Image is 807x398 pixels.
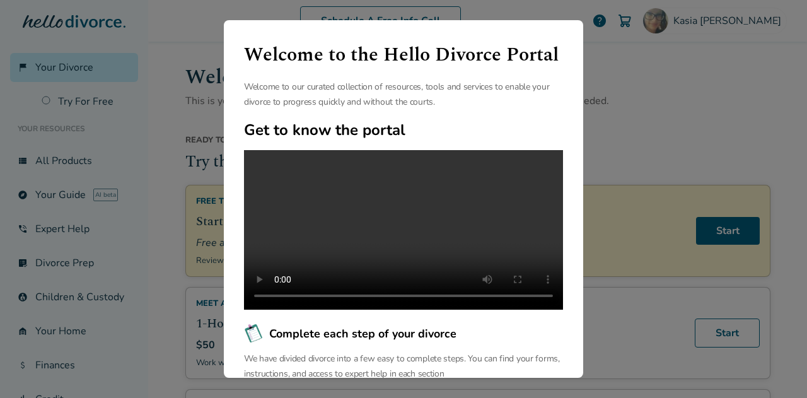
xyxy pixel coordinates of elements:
[244,79,563,110] p: Welcome to our curated collection of resources, tools and services to enable your divorce to prog...
[244,120,563,140] h2: Get to know the portal
[269,325,456,342] span: Complete each step of your divorce
[744,337,807,398] iframe: Chat Widget
[244,324,264,344] img: Complete each step of your divorce
[244,40,563,69] h1: Welcome to the Hello Divorce Portal
[244,351,563,382] p: We have divided divorce into a few easy to complete steps. You can find your forms, instructions,...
